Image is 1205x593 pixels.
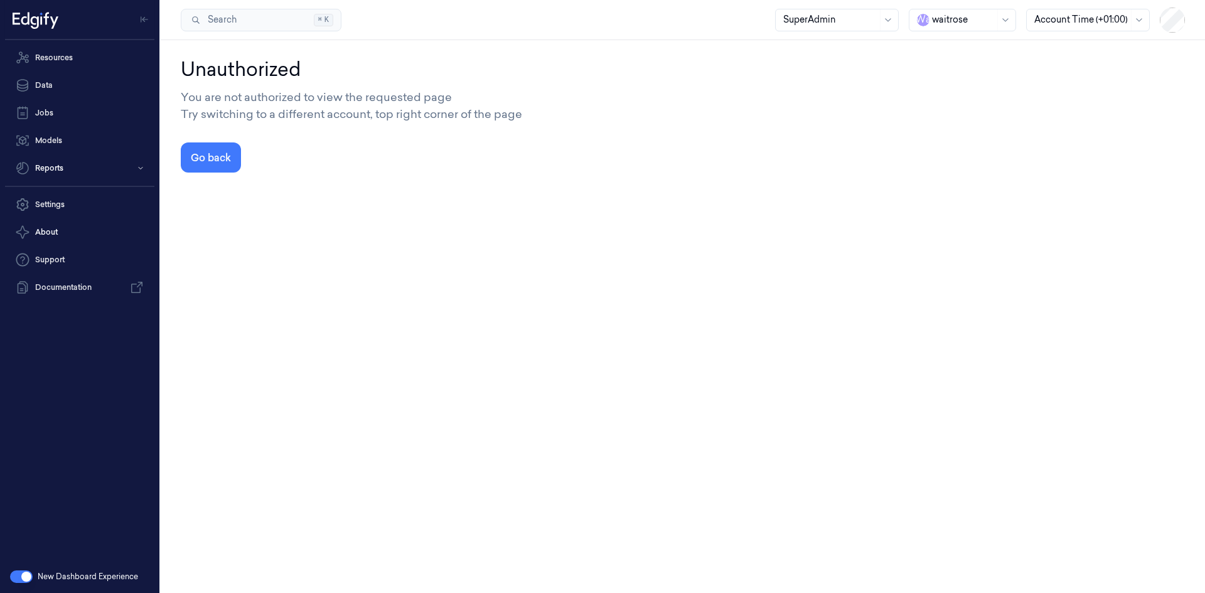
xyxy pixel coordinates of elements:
a: Support [5,247,154,272]
button: Search⌘K [181,9,341,31]
a: Models [5,128,154,153]
button: Reports [5,156,154,181]
button: About [5,220,154,245]
button: Toggle Navigation [134,9,154,29]
div: You are not authorized to view the requested page Try switching to a different account, top right... [181,88,1185,122]
a: Jobs [5,100,154,126]
button: Go back [181,142,241,173]
a: Resources [5,45,154,70]
div: Unauthorized [181,55,1185,83]
span: W a [917,14,929,26]
a: Settings [5,192,154,217]
a: Data [5,73,154,98]
a: Documentation [5,275,154,300]
span: Search [203,13,237,26]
